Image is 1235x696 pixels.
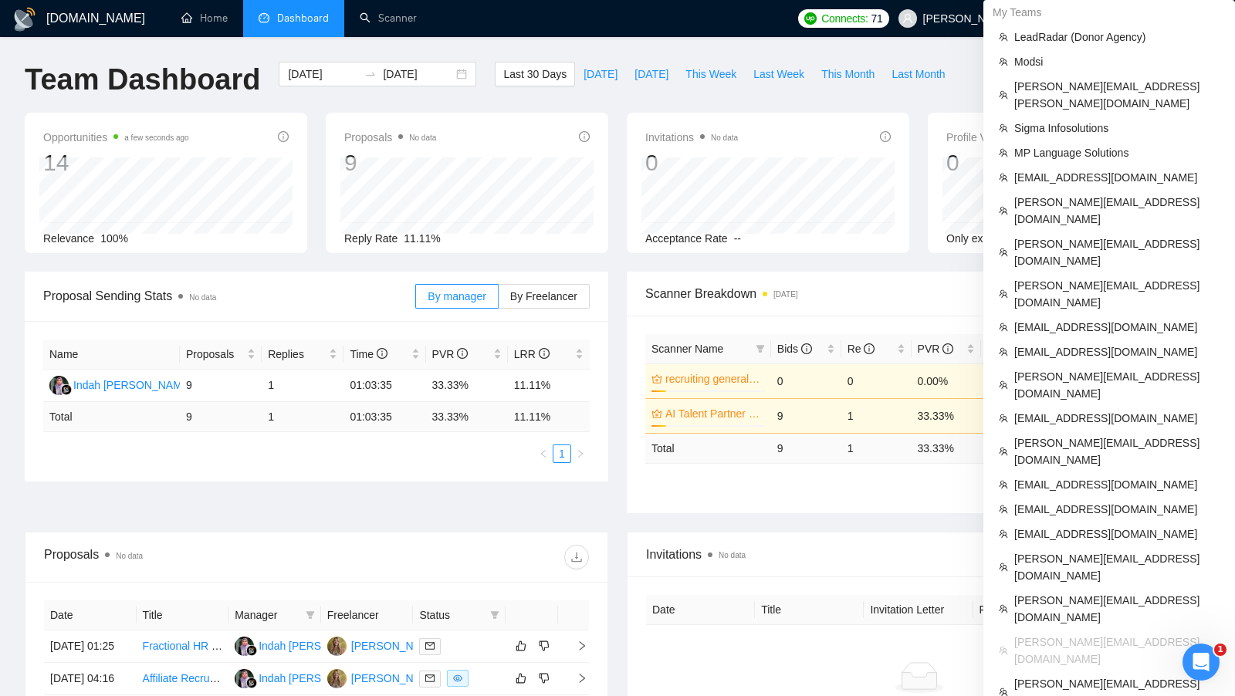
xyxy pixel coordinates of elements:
span: team [999,123,1008,133]
span: Acceptance Rate [645,232,728,245]
input: Start date [288,66,358,83]
span: [DATE] [584,66,617,83]
a: searchScanner [360,12,417,25]
span: filter [753,337,768,360]
span: LeadRadar (Donor Agency) [1014,29,1220,46]
img: CM [327,669,347,688]
th: Date [646,595,755,625]
a: IAIndah [PERSON_NAME] [49,378,192,390]
span: filter [303,603,318,627]
a: CM[PERSON_NAME] [327,671,440,684]
td: 9 [771,398,841,433]
span: Only exclusive agency members [946,232,1102,245]
span: No data [711,133,738,142]
span: Scanner Name [651,343,723,355]
th: Replies [262,340,343,370]
span: 100% [100,232,128,245]
span: [PERSON_NAME][EMAIL_ADDRESS][DOMAIN_NAME] [1014,277,1220,311]
th: Title [137,600,229,630]
td: Affiliate Recruiter – Sports Betting Creators & Pick Group Owners [137,663,229,695]
div: Proposals [44,545,316,569]
h1: Team Dashboard [25,62,260,98]
td: 01:03:35 [343,370,425,402]
button: dislike [535,637,553,655]
span: No data [116,552,143,560]
span: Proposal Sending Stats [43,286,415,306]
span: crown [651,373,662,384]
td: Total [43,402,180,432]
button: This Month [813,62,883,86]
span: team [999,347,1008,356]
span: team [999,289,1008,299]
span: filter [490,610,499,620]
span: [PERSON_NAME][EMAIL_ADDRESS][DOMAIN_NAME] [1014,194,1220,228]
span: [PERSON_NAME][EMAIL_ADDRESS][DOMAIN_NAME] [1014,235,1220,269]
span: Status [419,606,484,623]
span: 1 [1214,644,1227,656]
span: info-circle [539,348,550,359]
span: [PERSON_NAME][EMAIL_ADDRESS][DOMAIN_NAME] [1014,550,1220,584]
span: right [564,673,587,684]
span: [DATE] [634,66,668,83]
span: No data [409,133,436,142]
td: 11.11 % [508,402,590,432]
div: 9 [344,148,436,177]
span: Modsi [1014,53,1220,70]
button: Last 30 Days [495,62,575,86]
span: info-circle [457,348,468,359]
button: download [564,545,589,569]
span: team [999,32,1008,42]
span: filter [756,344,765,353]
span: info-circle [377,348,387,359]
span: info-circle [801,343,812,354]
span: Re [848,343,875,355]
th: Freelancer [321,600,414,630]
span: [EMAIL_ADDRESS][DOMAIN_NAME] [1014,319,1220,336]
span: Profile Views [946,128,1050,147]
span: dislike [539,640,550,652]
span: info-circle [942,343,953,354]
td: [DATE] 04:16 [44,663,137,695]
span: team [999,505,1008,514]
span: team [999,646,1008,655]
td: 0 [771,363,841,398]
button: Last Month [883,62,953,86]
time: a few seconds ago [124,133,188,142]
span: team [999,480,1008,489]
span: right [576,449,585,458]
span: left [539,449,548,458]
td: 0 [841,363,912,398]
td: 33.33% [912,398,982,433]
span: info-circle [278,131,289,142]
img: gigradar-bm.png [246,645,257,656]
span: Proposals [186,346,244,363]
a: Fractional HR & Recruiting Manager – Biotech Consulting Startup [143,640,456,652]
a: homeHome [181,12,228,25]
td: 33.33 % [912,433,982,463]
span: team [999,529,1008,539]
div: [PERSON_NAME] [351,637,440,654]
span: to [364,68,377,80]
button: right [571,444,590,463]
button: Last Week [745,62,813,86]
button: [DATE] [626,62,677,86]
span: [EMAIL_ADDRESS][DOMAIN_NAME] [1014,525,1220,542]
span: No data [719,551,746,559]
span: Relevance [43,232,94,245]
td: 1 [841,433,912,463]
div: [PERSON_NAME] [351,670,440,687]
span: info-circle [880,131,891,142]
div: 14 [43,148,189,177]
span: Invitations [646,545,1191,564]
span: team [999,380,1008,390]
span: team [999,90,1008,100]
th: Manager [228,600,321,630]
img: IA [235,637,254,656]
iframe: Intercom live chat [1183,644,1220,681]
button: like [512,637,530,655]
span: filter [487,603,502,627]
span: [PERSON_NAME][EMAIL_ADDRESS][DOMAIN_NAME] [1014,368,1220,402]
span: Scanner Breakdown [645,284,1192,303]
button: This Week [677,62,745,86]
td: [DATE] 01:25 [44,630,137,663]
